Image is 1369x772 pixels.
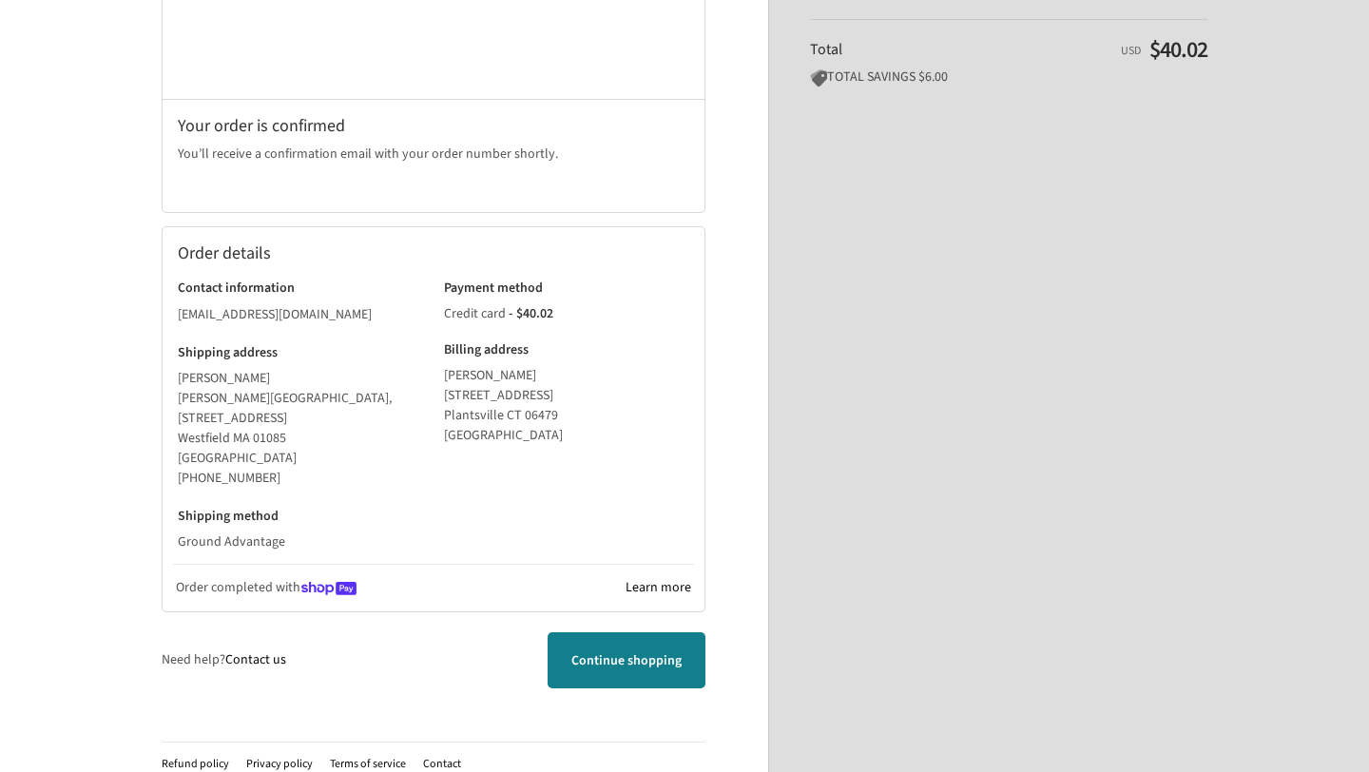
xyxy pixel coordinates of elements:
[509,304,553,323] span: - $40.02
[624,577,694,599] a: Learn more about Shop Pay
[246,756,313,772] a: Privacy policy
[423,756,461,772] a: Contact
[810,39,842,60] span: Total
[548,632,705,688] a: Continue shopping
[178,344,424,361] h3: Shipping address
[178,280,424,297] h3: Contact information
[444,304,506,323] span: Credit card
[178,115,689,137] h2: Your order is confirmed
[162,756,229,772] a: Refund policy
[330,756,406,772] a: Terms of service
[178,369,424,489] address: [PERSON_NAME] [PERSON_NAME][GEOGRAPHIC_DATA], [STREET_ADDRESS] Westfield MA 01085 [GEOGRAPHIC_DAT...
[178,242,434,264] h2: Order details
[444,366,690,446] address: [PERSON_NAME] [STREET_ADDRESS] Plantsville CT 06479 [GEOGRAPHIC_DATA]
[162,650,286,670] p: Need help?
[1121,43,1141,59] span: USD
[1149,33,1207,67] span: $40.02
[810,68,916,87] span: TOTAL SAVINGS
[444,341,690,358] h3: Billing address
[444,280,690,297] h3: Payment method
[225,650,286,669] a: Contact us
[178,145,689,164] p: You’ll receive a confirmation email with your order number shortly.
[178,508,424,525] h3: Shipping method
[173,576,624,601] p: Order completed with
[178,305,372,324] bdo: [EMAIL_ADDRESS][DOMAIN_NAME]
[918,68,948,87] span: $6.00
[178,532,424,552] p: Ground Advantage
[571,651,682,670] span: Continue shopping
